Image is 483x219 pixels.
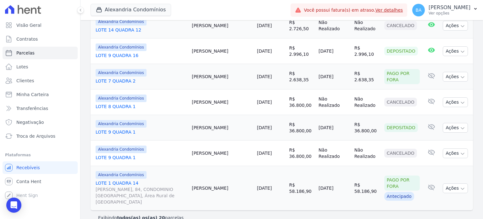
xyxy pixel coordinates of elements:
[189,141,254,166] td: [PERSON_NAME]
[287,89,316,115] td: R$ 36.800,00
[3,102,78,115] a: Transferências
[257,125,272,130] a: [DATE]
[16,178,41,185] span: Conta Hent
[16,50,35,56] span: Parcelas
[189,38,254,64] td: [PERSON_NAME]
[384,47,418,55] div: Depositado
[3,175,78,188] a: Conta Hent
[287,141,316,166] td: R$ 36.800,00
[16,78,34,84] span: Clientes
[96,52,187,59] a: LOTE 9 QUADRA 16
[443,72,468,82] button: Ações
[287,64,316,89] td: R$ 2.638,35
[3,88,78,101] a: Minha Carteira
[304,7,403,14] span: Você possui fatura(s) em atraso.
[96,95,147,102] span: Alexandria Condomínios
[96,146,147,153] span: Alexandria Condomínios
[443,148,468,158] button: Ações
[384,176,420,191] div: Pago por fora
[287,166,316,210] td: R$ 58.186,90
[407,1,483,19] button: BA [PERSON_NAME] Ver opções
[352,38,382,64] td: R$ 2.996,10
[316,89,352,115] td: Não Realizado
[96,186,187,205] span: [PERSON_NAME], 84, CONDOMINIO [GEOGRAPHIC_DATA], Área Rural de [GEOGRAPHIC_DATA]
[96,43,147,51] span: Alexandria Condomínios
[316,38,352,64] td: [DATE]
[189,64,254,89] td: [PERSON_NAME]
[375,8,403,13] a: Ver detalhes
[443,183,468,193] button: Ações
[352,64,382,89] td: R$ 2.638,35
[316,64,352,89] td: [DATE]
[416,8,422,12] span: BA
[6,198,21,213] div: Open Intercom Messenger
[443,46,468,56] button: Ações
[443,97,468,107] button: Ações
[3,74,78,87] a: Clientes
[189,115,254,141] td: [PERSON_NAME]
[352,166,382,210] td: R$ 58.186,90
[189,166,254,210] td: [PERSON_NAME]
[257,100,272,105] a: [DATE]
[5,151,75,159] div: Plataformas
[3,47,78,59] a: Parcelas
[96,78,187,84] a: LOTE 7 QUADRA 2
[3,61,78,73] a: Lotes
[352,89,382,115] td: Não Realizado
[16,36,38,42] span: Contratos
[16,105,48,112] span: Transferências
[287,38,316,64] td: R$ 2.996,10
[189,89,254,115] td: [PERSON_NAME]
[3,33,78,45] a: Contratos
[352,115,382,141] td: R$ 36.800,00
[16,64,28,70] span: Lotes
[3,161,78,174] a: Recebíveis
[96,129,187,135] a: LOTE 9 QUADRA 1
[384,69,420,84] div: Pago por fora
[96,180,187,205] a: LOTE 1 QUADRA 14[PERSON_NAME], 84, CONDOMINIO [GEOGRAPHIC_DATA], Área Rural de [GEOGRAPHIC_DATA]
[91,4,171,16] button: Alexandria Condomínios
[443,21,468,31] button: Ações
[384,98,417,107] div: Cancelado
[384,123,418,132] div: Depositado
[3,130,78,142] a: Troca de Arquivos
[16,22,42,28] span: Visão Geral
[16,91,49,98] span: Minha Carteira
[429,4,470,11] p: [PERSON_NAME]
[96,103,187,110] a: LOTE 8 QUADRA 1
[257,23,272,28] a: [DATE]
[189,13,254,38] td: [PERSON_NAME]
[384,149,417,158] div: Cancelado
[287,115,316,141] td: R$ 36.800,00
[287,13,316,38] td: R$ 2.726,50
[16,133,55,139] span: Troca de Arquivos
[352,13,382,38] td: Não Realizado
[316,13,352,38] td: Não Realizado
[96,69,147,77] span: Alexandria Condomínios
[429,11,470,16] p: Ver opções
[3,116,78,129] a: Negativação
[316,115,352,141] td: [DATE]
[257,74,272,79] a: [DATE]
[443,123,468,133] button: Ações
[257,151,272,156] a: [DATE]
[96,27,187,33] a: LOTE 14 QUADRA 12
[16,164,40,171] span: Recebíveis
[3,19,78,32] a: Visão Geral
[96,120,147,128] span: Alexandria Condomínios
[384,21,417,30] div: Cancelado
[96,171,147,179] span: Alexandria Condomínios
[96,18,147,26] span: Alexandria Condomínios
[257,186,272,191] a: [DATE]
[257,49,272,54] a: [DATE]
[96,154,187,161] a: LOTE 9 QUADRA 1
[384,192,414,201] div: Antecipado
[316,166,352,210] td: [DATE]
[16,119,44,125] span: Negativação
[316,141,352,166] td: Não Realizado
[352,141,382,166] td: Não Realizado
